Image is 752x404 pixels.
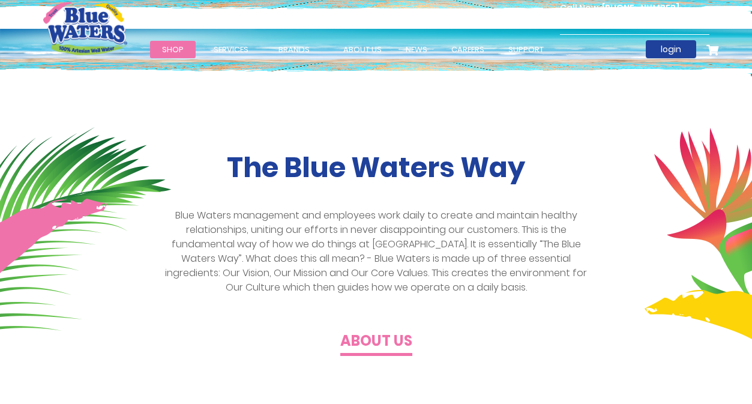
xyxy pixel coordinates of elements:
[340,333,412,350] h4: About us
[439,41,496,58] a: careers
[560,2,602,14] span: Call Now :
[394,41,439,58] a: News
[162,44,184,55] span: Shop
[43,2,127,55] a: store logo
[560,2,679,14] p: [PHONE_NUMBER]
[646,40,696,58] a: login
[496,41,556,58] a: support
[331,41,394,58] a: about us
[340,336,412,349] a: About us
[266,41,322,58] a: Brands
[214,44,248,55] span: Services
[158,208,594,295] p: Blue Waters management and employees work daily to create and maintain healthy relationships, uni...
[278,44,310,55] span: Brands
[150,41,196,58] a: Shop
[43,151,709,184] h2: The Blue Waters Way
[202,41,260,58] a: Services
